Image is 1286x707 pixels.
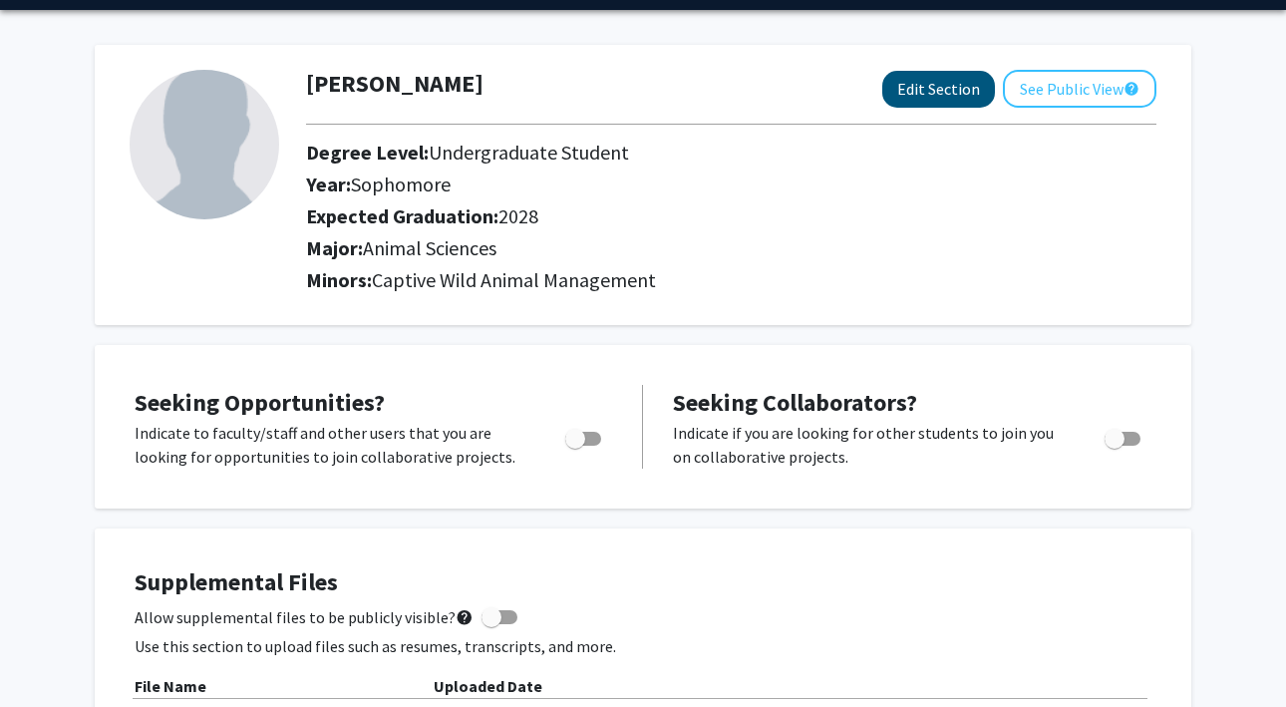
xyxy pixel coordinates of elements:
b: Uploaded Date [434,676,542,696]
p: Indicate if you are looking for other students to join you on collaborative projects. [673,421,1067,469]
h2: Year: [306,173,1066,196]
p: Indicate to faculty/staff and other users that you are looking for opportunities to join collabor... [135,421,527,469]
mat-icon: help [1124,77,1139,101]
span: Animal Sciences [363,235,496,260]
iframe: Chat [15,617,85,692]
span: Undergraduate Student [429,140,629,165]
h4: Supplemental Files [135,568,1151,597]
span: Captive Wild Animal Management [372,267,656,292]
h2: Minors: [306,268,1156,292]
span: Sophomore [351,172,451,196]
mat-icon: help [456,605,474,629]
button: See Public View [1003,70,1156,108]
div: Toggle [557,421,612,451]
span: Seeking Opportunities? [135,387,385,418]
img: Profile Picture [130,70,279,219]
div: Toggle [1097,421,1151,451]
span: Allow supplemental files to be publicly visible? [135,605,474,629]
h2: Major: [306,236,1156,260]
h2: Degree Level: [306,141,1066,165]
h1: [PERSON_NAME] [306,70,483,99]
p: Use this section to upload files such as resumes, transcripts, and more. [135,634,1151,658]
button: Edit Section [882,71,995,108]
h2: Expected Graduation: [306,204,1066,228]
span: Seeking Collaborators? [673,387,917,418]
b: File Name [135,676,206,696]
span: 2028 [498,203,538,228]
